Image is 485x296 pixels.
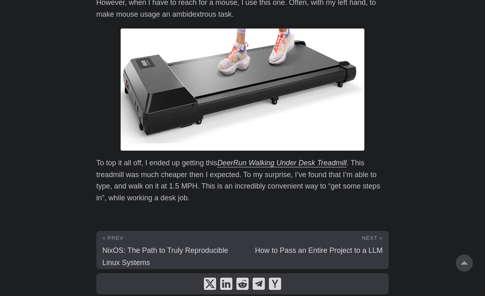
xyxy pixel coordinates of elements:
a: share My Desk Setup on reddit [236,278,249,290]
span: Next » [362,235,383,241]
a: share My Desk Setup on linkedin [220,278,232,290]
a: Next » How to Pass an Entire Project to a LLM [242,231,388,269]
a: share My Desk Setup on telegram [253,278,265,290]
a: share My Desk Setup on x [204,278,216,290]
a: go to top [456,254,473,272]
span: « Prev [102,235,123,241]
a: DeerRun Walking Under Desk Treadmill [217,159,346,167]
img: treadmill.png [121,29,364,151]
p: To top it all off, I ended up getting this . This treadmill was much cheaper then I expected. To ... [96,157,389,204]
a: « Prev NixOS: The Path to Truly Reproducible Linux Systems [97,231,242,269]
span: How to Pass an Entire Project to a LLM [255,246,383,254]
a: share My Desk Setup on ycombinator [269,278,281,290]
span: NixOS: The Path to Truly Reproducible Linux Systems [102,246,228,267]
